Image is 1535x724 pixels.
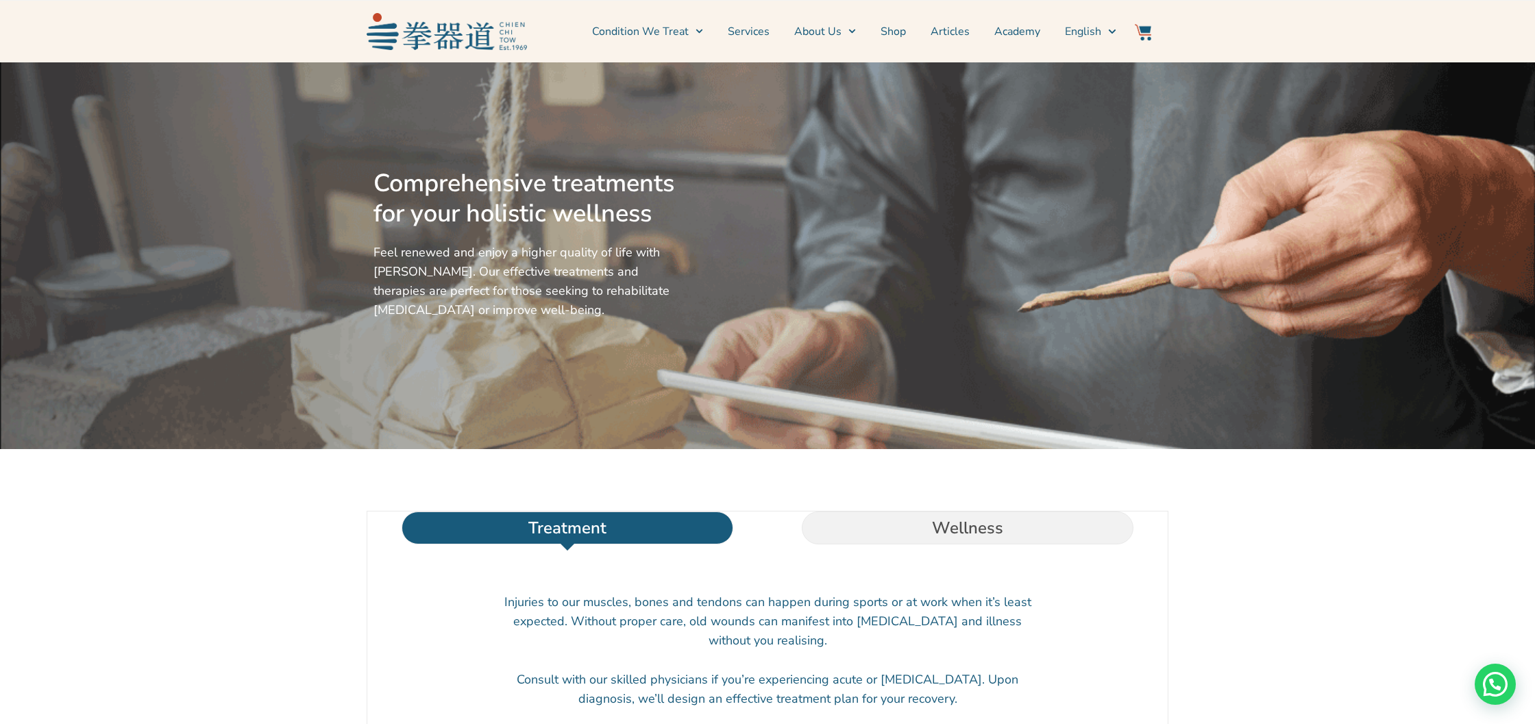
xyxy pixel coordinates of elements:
[931,14,970,49] a: Articles
[1065,14,1116,49] a: English
[1135,24,1151,40] img: Website Icon-03
[504,592,1031,650] p: Injuries to our muscles, bones and tendons can happen during sports or at work when it’s least ex...
[881,14,906,49] a: Shop
[373,243,680,319] p: Feel renewed and enjoy a higher quality of life with [PERSON_NAME]. Our effective treatments and ...
[728,14,770,49] a: Services
[1065,23,1101,40] span: English
[794,14,856,49] a: About Us
[534,14,1116,49] nav: Menu
[373,169,680,229] h2: Comprehensive treatments for your holistic wellness
[994,14,1040,49] a: Academy
[504,670,1031,708] p: Consult with our skilled physicians if you’re experiencing acute or [MEDICAL_DATA]. Upon diagnosi...
[592,14,703,49] a: Condition We Treat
